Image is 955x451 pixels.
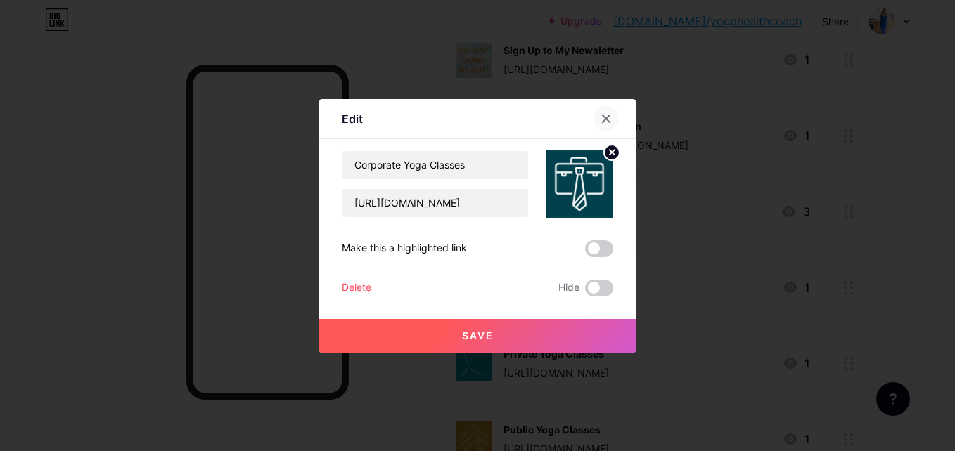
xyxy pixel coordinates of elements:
[342,280,371,296] div: Delete
[462,329,494,341] span: Save
[319,319,636,353] button: Save
[558,280,579,296] span: Hide
[546,150,613,218] img: link_thumbnail
[342,110,363,127] div: Edit
[342,240,467,257] div: Make this a highlighted link
[342,151,528,179] input: Title
[342,189,528,217] input: URL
